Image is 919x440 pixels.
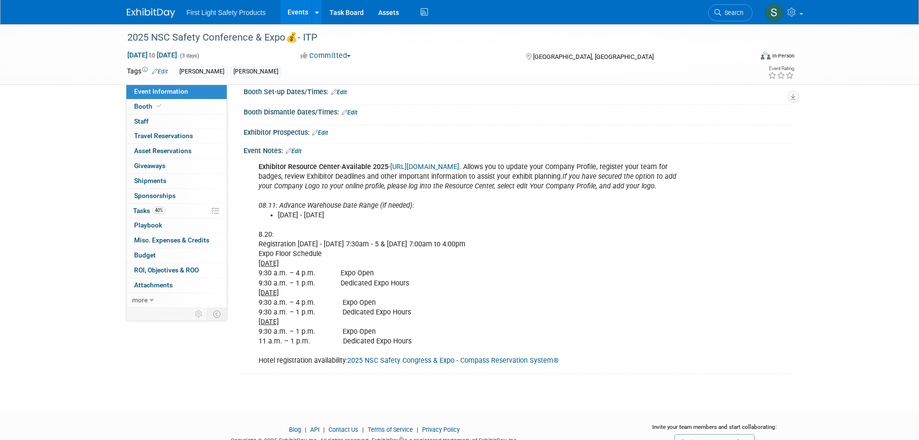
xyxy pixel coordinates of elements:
a: Terms of Service [368,426,413,433]
a: Edit [312,129,328,136]
div: In-Person [772,52,795,59]
span: | [321,426,327,433]
span: [DATE] [DATE] [127,51,178,59]
span: Tasks [133,207,165,214]
a: Blog [289,426,301,433]
a: ROI, Objectives & ROO [126,263,227,278]
div: Event Notes: [244,143,793,156]
span: Asset Reservations [134,147,192,155]
a: Booth [126,99,227,114]
span: 40% [152,207,165,214]
a: [URL][DOMAIN_NAME] [390,163,459,171]
a: Event Information [126,85,227,99]
u: [DATE] [259,259,279,268]
span: Budget [134,251,156,259]
span: Misc. Expenses & Credits [134,236,209,244]
a: Attachments [126,278,227,293]
span: First Light Safety Products [187,9,266,16]
div: Booth Dismantle Dates/Times: [244,105,793,117]
li: [DATE] - [DATE] [278,211,681,220]
a: Budget [126,248,227,263]
button: Committed [297,51,355,61]
div: [PERSON_NAME] [231,67,281,77]
a: API [310,426,319,433]
a: Contact Us [329,426,358,433]
a: Edit [342,109,357,116]
div: Event Format [696,50,795,65]
div: 2025 NSC Safety Conference & Expo💰- ITP [124,29,738,46]
span: Search [721,9,743,16]
span: Sponsorships [134,192,176,199]
div: Invite your team members and start collaborating: [637,423,793,438]
span: Giveaways [134,162,165,170]
i: 08.11: Advance Warehouse Date Range (if needed): [259,201,414,210]
img: Steph Willemsen [765,3,783,22]
a: 2025 NSC Safety Congress & Expo - Compass Reservation System® [347,356,559,365]
a: Giveaways [126,159,227,173]
span: to [148,51,157,59]
div: Event Rating [768,66,794,71]
span: Staff [134,117,149,125]
b: Exhibitor Resource Center [259,163,340,171]
div: [PERSON_NAME] [177,67,227,77]
span: ROI, Objectives & ROO [134,266,199,274]
a: Staff [126,114,227,129]
img: Format-Inperson.png [761,52,770,59]
span: Attachments [134,281,173,289]
span: more [132,296,148,304]
span: Playbook [134,221,162,229]
a: Misc. Expenses & Credits [126,233,227,248]
i: Booth reservation complete [157,103,162,109]
img: ExhibitDay [127,8,175,18]
td: Personalize Event Tab Strip [191,308,207,320]
td: Tags [127,66,168,77]
span: Booth [134,102,164,110]
b: Available 2025 [342,163,388,171]
span: | [414,426,421,433]
div: - - . Allows you to update your Company Profile, register your team for badges, review Exhibitor ... [252,157,686,371]
a: Tasks40% [126,204,227,218]
a: more [126,293,227,308]
a: Edit [331,89,347,96]
span: Event Information [134,87,188,95]
span: Travel Reservations [134,132,193,140]
span: Shipments [134,177,166,185]
u: [DATE] [259,289,279,297]
span: | [302,426,309,433]
span: | [360,426,366,433]
a: Asset Reservations [126,144,227,158]
i: If you have secured the option to add your Company Logo to your online profile, please log into t... [259,172,676,190]
div: Exhibitor Prospectus: [244,125,793,138]
span: (3 days) [179,53,199,59]
a: Sponsorships [126,189,227,203]
span: [GEOGRAPHIC_DATA], [GEOGRAPHIC_DATA] [533,53,654,60]
a: Playbook [126,218,227,233]
a: Edit [152,68,168,75]
a: Travel Reservations [126,129,227,143]
a: Edit [286,148,302,155]
u: [DATE] [259,318,279,326]
a: Shipments [126,174,227,188]
a: Search [708,4,753,21]
div: Booth Set-up Dates/Times: [244,85,793,97]
a: Privacy Policy [422,426,460,433]
td: Toggle Event Tabs [207,308,227,320]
